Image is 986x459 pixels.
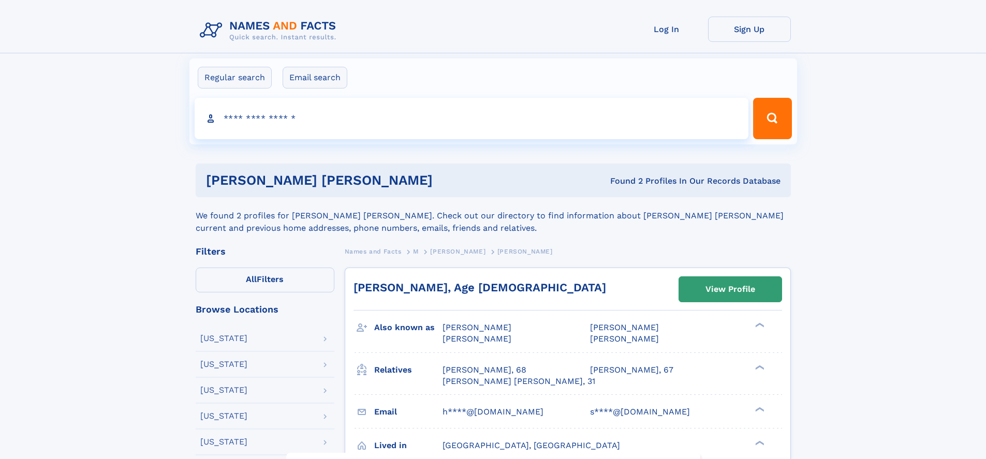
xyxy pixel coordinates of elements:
[283,67,347,88] label: Email search
[413,245,419,258] a: M
[590,364,673,376] a: [PERSON_NAME], 67
[200,438,247,446] div: [US_STATE]
[443,376,595,387] a: [PERSON_NAME] [PERSON_NAME], 31
[196,305,334,314] div: Browse Locations
[246,274,257,284] span: All
[430,248,485,255] span: [PERSON_NAME]
[705,277,755,301] div: View Profile
[200,360,247,368] div: [US_STATE]
[198,67,272,88] label: Regular search
[413,248,419,255] span: M
[443,322,511,332] span: [PERSON_NAME]
[708,17,791,42] a: Sign Up
[443,440,620,450] span: [GEOGRAPHIC_DATA], [GEOGRAPHIC_DATA]
[625,17,708,42] a: Log In
[753,439,765,446] div: ❯
[196,268,334,292] label: Filters
[354,281,606,294] a: [PERSON_NAME], Age [DEMOGRAPHIC_DATA]
[679,277,782,302] a: View Profile
[374,437,443,454] h3: Lived in
[374,361,443,379] h3: Relatives
[443,364,526,376] a: [PERSON_NAME], 68
[521,175,781,187] div: Found 2 Profiles In Our Records Database
[430,245,485,258] a: [PERSON_NAME]
[196,247,334,256] div: Filters
[374,403,443,421] h3: Email
[443,334,511,344] span: [PERSON_NAME]
[590,334,659,344] span: [PERSON_NAME]
[196,17,345,45] img: Logo Names and Facts
[196,197,791,234] div: We found 2 profiles for [PERSON_NAME] [PERSON_NAME]. Check out our directory to find information ...
[753,406,765,412] div: ❯
[195,98,749,139] input: search input
[590,322,659,332] span: [PERSON_NAME]
[374,319,443,336] h3: Also known as
[200,334,247,343] div: [US_STATE]
[753,364,765,371] div: ❯
[200,412,247,420] div: [US_STATE]
[200,386,247,394] div: [US_STATE]
[753,322,765,329] div: ❯
[206,174,522,187] h1: [PERSON_NAME] [PERSON_NAME]
[753,98,791,139] button: Search Button
[497,248,553,255] span: [PERSON_NAME]
[345,245,402,258] a: Names and Facts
